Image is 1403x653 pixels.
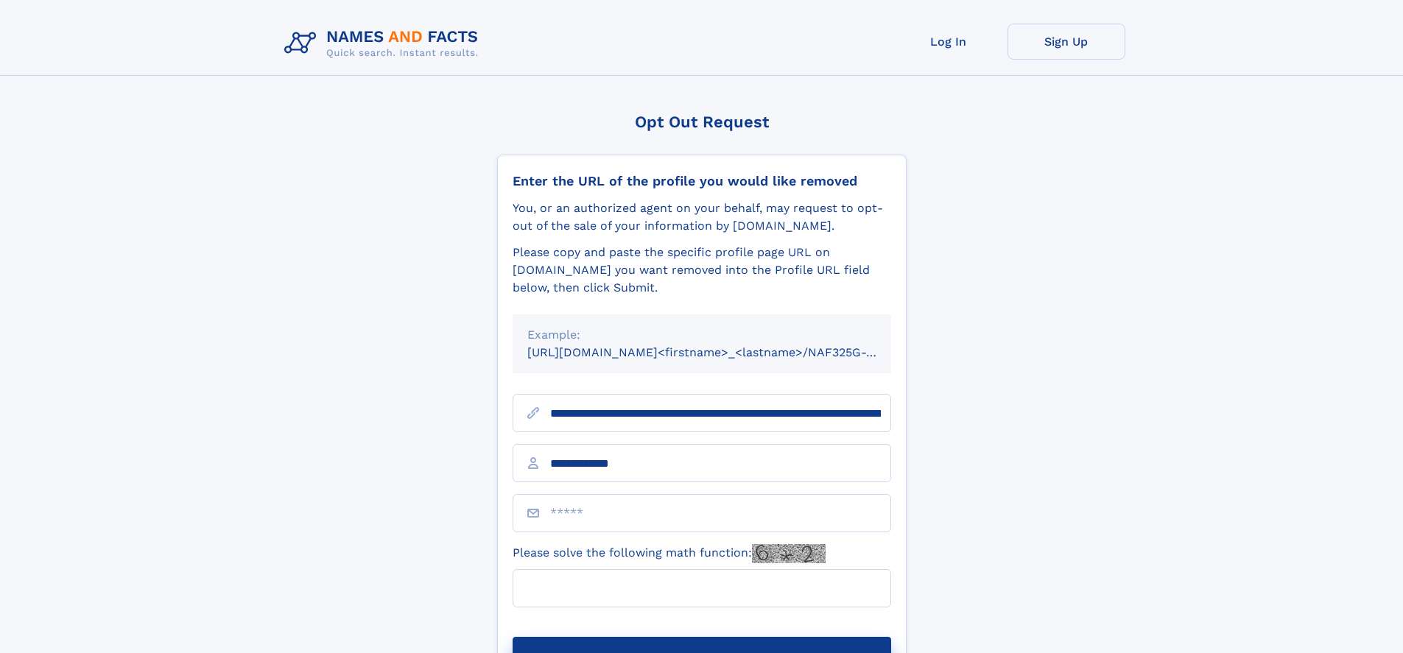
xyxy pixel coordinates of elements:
a: Sign Up [1008,24,1125,60]
div: You, or an authorized agent on your behalf, may request to opt-out of the sale of your informatio... [513,200,891,235]
small: [URL][DOMAIN_NAME]<firstname>_<lastname>/NAF325G-xxxxxxxx [527,345,919,359]
div: Enter the URL of the profile you would like removed [513,173,891,189]
a: Log In [890,24,1008,60]
div: Opt Out Request [497,113,907,131]
label: Please solve the following math function: [513,544,826,563]
img: Logo Names and Facts [278,24,490,63]
div: Example: [527,326,876,344]
div: Please copy and paste the specific profile page URL on [DOMAIN_NAME] you want removed into the Pr... [513,244,891,297]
